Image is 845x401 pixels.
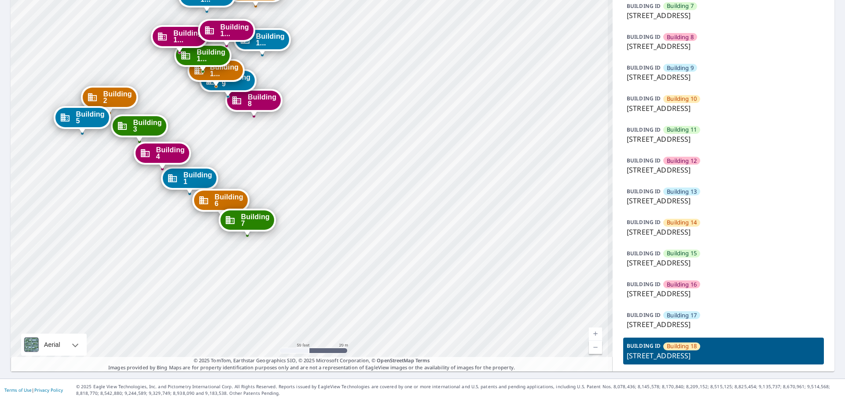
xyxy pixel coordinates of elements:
p: [STREET_ADDRESS] [627,350,820,361]
div: Dropped pin, building Building 1, Commercial property, 3925 SW Twilight Dr Topeka, KS 66614 [161,167,218,194]
p: [STREET_ADDRESS] [627,41,820,52]
span: Building 1... [210,64,239,77]
a: OpenStreetMap [377,357,414,364]
p: BUILDING ID [627,280,661,288]
p: [STREET_ADDRESS] [627,72,820,82]
div: Dropped pin, building Building 2, Commercial property, 3925 Southwest Twilight Drive Topeka, KS 6... [81,86,138,113]
p: © 2025 Eagle View Technologies, Inc. and Pictometry International Corp. All Rights Reserved. Repo... [76,383,841,397]
p: Images provided by Bing Maps are for property identification purposes only and are not a represen... [11,357,613,372]
span: Building 1... [173,30,202,43]
span: Building 11 [667,125,697,134]
p: BUILDING ID [627,95,661,102]
div: Dropped pin, building Building 16, Commercial property, 3925 Southwest Twilight Drive Topeka, KS ... [198,19,255,46]
a: Current Level 19, Zoom Out [589,341,602,354]
span: Building 7 [241,213,270,227]
p: BUILDING ID [627,311,661,319]
p: [STREET_ADDRESS] [627,288,820,299]
span: Building 8 [248,94,276,107]
span: Building 1... [256,33,285,46]
div: Aerial [21,334,87,356]
span: Building 18 [667,342,697,350]
div: Dropped pin, building Building 13, Commercial property, 3925 Southwest Twilight Drive Topeka, KS ... [234,28,291,55]
p: [STREET_ADDRESS] [627,227,820,237]
a: Terms [415,357,430,364]
p: BUILDING ID [627,33,661,40]
span: Building 9 [667,64,694,72]
div: Dropped pin, building Building 5, Commercial property, 3925 Southwest Twilight Drive Topeka, KS 6... [54,106,111,133]
div: Dropped pin, building Building 11, Commercial property, 3925 Southwest Twilight Drive Topeka, KS ... [174,44,231,71]
div: Dropped pin, building Building 6, Commercial property, 3925 Southwest Twilight Drive Topeka, KS 6... [192,189,250,216]
p: [STREET_ADDRESS] [627,258,820,268]
span: Building 15 [667,249,697,258]
div: Dropped pin, building Building 7, Commercial property, 3925 Southwest Twilight Drive Topeka, KS 6... [219,209,276,236]
span: Building 1 [184,172,212,185]
p: BUILDING ID [627,126,661,133]
div: Dropped pin, building Building 10, Commercial property, 3925 Southwest Twilight Drive Topeka, KS ... [187,59,245,86]
span: Building 8 [667,33,694,41]
span: Building 12 [667,157,697,165]
p: BUILDING ID [627,342,661,349]
div: Dropped pin, building Building 8, Commercial property, 3925 Southwest Twilight Drive Topeka, KS 6... [225,89,283,116]
span: Building 4 [156,147,185,160]
span: Building 7 [667,2,694,10]
span: Building 9 [222,74,250,87]
div: Dropped pin, building Building 3, Commercial property, 3925 Southwest Twilight Drive Topeka, KS 6... [111,114,168,142]
a: Current Level 19, Zoom In [589,327,602,341]
a: Terms of Use [4,387,32,393]
p: [STREET_ADDRESS] [627,103,820,114]
p: BUILDING ID [627,250,661,257]
p: BUILDING ID [627,188,661,195]
span: Building 14 [667,218,697,227]
span: Building 16 [667,280,697,289]
p: BUILDING ID [627,64,661,71]
div: Aerial [41,334,63,356]
span: © 2025 TomTom, Earthstar Geographics SIO, © 2025 Microsoft Corporation, © [194,357,430,364]
span: Building 5 [76,111,105,124]
p: [STREET_ADDRESS] [627,10,820,21]
span: Building 2 [103,91,132,104]
div: Dropped pin, building Building 4, Commercial property, 3925 Southwest Twilight Drive Topeka, KS 6... [134,142,191,169]
p: [STREET_ADDRESS] [627,165,820,175]
span: Building 1... [197,49,225,62]
a: Privacy Policy [34,387,63,393]
span: Building 10 [667,95,697,103]
span: Building 17 [667,311,697,320]
p: BUILDING ID [627,2,661,10]
p: | [4,387,63,393]
p: [STREET_ADDRESS] [627,195,820,206]
p: [STREET_ADDRESS] [627,319,820,330]
p: [STREET_ADDRESS] [627,134,820,144]
span: Building 6 [215,194,243,207]
span: Building 1... [220,24,249,37]
p: BUILDING ID [627,157,661,164]
span: Building 13 [667,188,697,196]
div: Dropped pin, building Building 12, Commercial property, 3925 Southwest Twilight Drive Topeka, KS ... [151,25,208,52]
span: Building 3 [133,119,162,132]
p: BUILDING ID [627,218,661,226]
